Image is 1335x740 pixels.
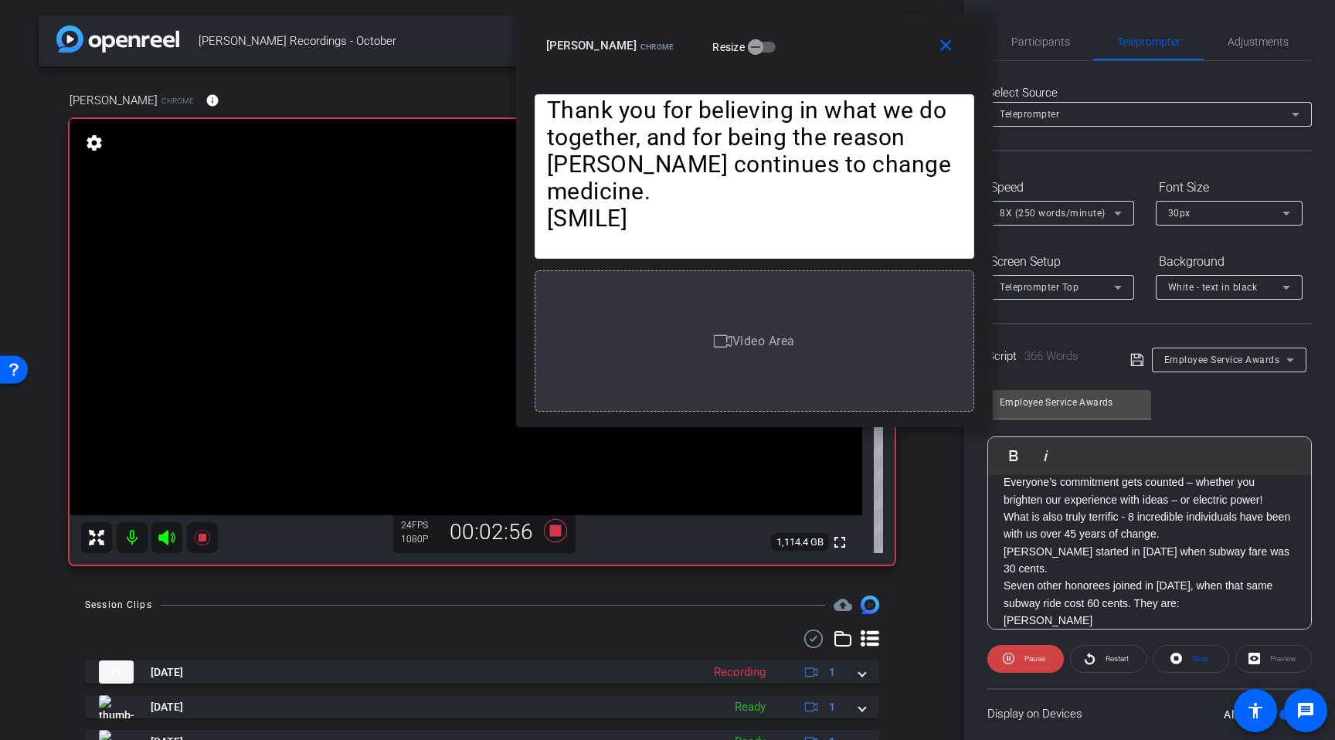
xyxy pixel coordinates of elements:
div: 00:02:56 [440,519,543,545]
mat-icon: info [206,93,219,107]
span: Participants [1011,36,1070,47]
p: Seven other honorees joined in [DATE], when that same subway ride cost 60 cents. They are: [1004,577,1296,612]
img: thumb-nail [99,695,134,718]
img: app-logo [56,25,179,53]
img: Session clips [861,596,879,614]
div: Session Clips [85,597,152,613]
span: Chrome [640,42,674,51]
mat-icon: message [1296,701,1315,720]
span: FPS [412,520,428,531]
mat-icon: fullscreen [831,533,849,552]
span: Teleprompter Top [1000,282,1079,293]
p: What is also truly terrific - 8 incredible individuals have been with us over 45 years of change. [1004,508,1296,543]
img: thumb-nail [99,660,134,684]
span: 30px [1168,208,1191,219]
input: Title [1000,393,1139,412]
span: White - text in black [1168,282,1258,293]
span: Restart [1106,654,1129,663]
div: Select Source [987,84,1312,102]
mat-icon: close [936,36,956,56]
div: Font Size [1156,175,1303,201]
span: 1,114.4 GB [771,533,829,552]
span: [DATE] [151,699,183,715]
span: Teleprompter [1117,36,1180,47]
span: Adjustments [1228,36,1289,47]
span: Destinations for your clips [834,596,852,614]
span: Stop [1192,654,1208,663]
span: Chrome [161,95,194,107]
span: [PERSON_NAME] [546,39,637,53]
mat-icon: cloud_upload [834,596,852,614]
div: Recording [706,664,773,681]
div: Script [987,348,1109,365]
label: Resize [712,39,748,55]
p: [PERSON_NAME] started in [DATE] when subway fare was 30 cents. [1004,543,1296,578]
div: 24 [401,519,440,531]
span: [PERSON_NAME] Recordings - October [199,25,534,56]
span: [PERSON_NAME] [70,92,158,109]
div: Ready [727,698,773,716]
span: 1 [829,664,835,681]
span: 1 [829,699,835,715]
div: Speed [987,175,1134,201]
label: All Devices [1224,707,1279,722]
p: Thank you for believing in what we do together, and for being the reason [PERSON_NAME] continues ... [547,97,962,205]
span: 366 Words [1024,349,1079,363]
mat-icon: accessibility [1246,701,1265,720]
span: Employee Service Awards [1164,355,1280,365]
p: [PERSON_NAME] [1004,612,1296,629]
p: [SMILE] [547,205,962,232]
span: Teleprompter [1000,109,1059,120]
div: 1080P [401,533,440,545]
span: Video Area [732,333,795,348]
p: Everyone’s commitment gets counted – whether you brighten our experience with ideas – or electric... [1004,474,1296,508]
span: 8X (250 words/minute) [1000,208,1106,219]
div: Display on Devices [987,688,1312,738]
span: [DATE] [151,664,183,681]
span: Pause [1024,654,1045,663]
div: Screen Setup [987,249,1134,275]
mat-icon: settings [83,134,105,152]
div: Background [1156,249,1303,275]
